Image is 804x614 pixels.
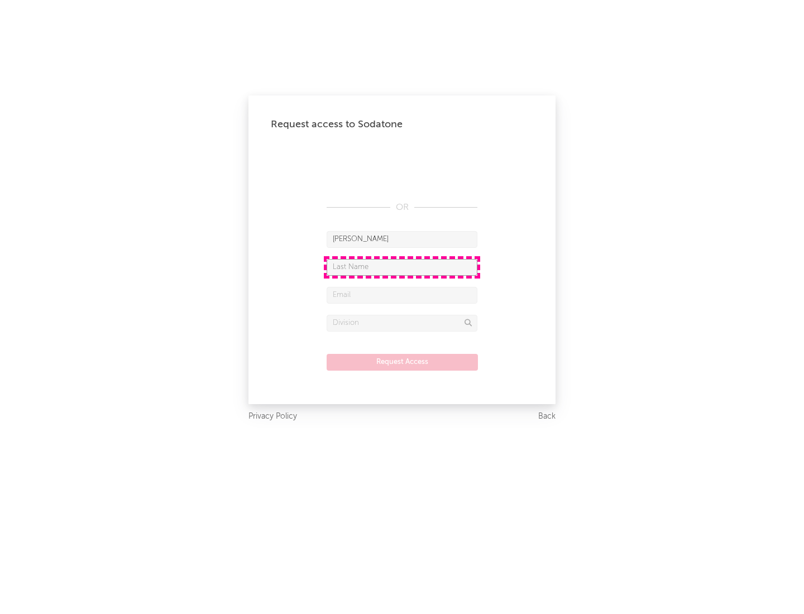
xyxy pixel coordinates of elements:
input: Last Name [327,259,477,276]
button: Request Access [327,354,478,371]
div: Request access to Sodatone [271,118,533,131]
input: Email [327,287,477,304]
input: Division [327,315,477,332]
input: First Name [327,231,477,248]
div: OR [327,201,477,214]
a: Back [538,410,556,424]
a: Privacy Policy [248,410,297,424]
